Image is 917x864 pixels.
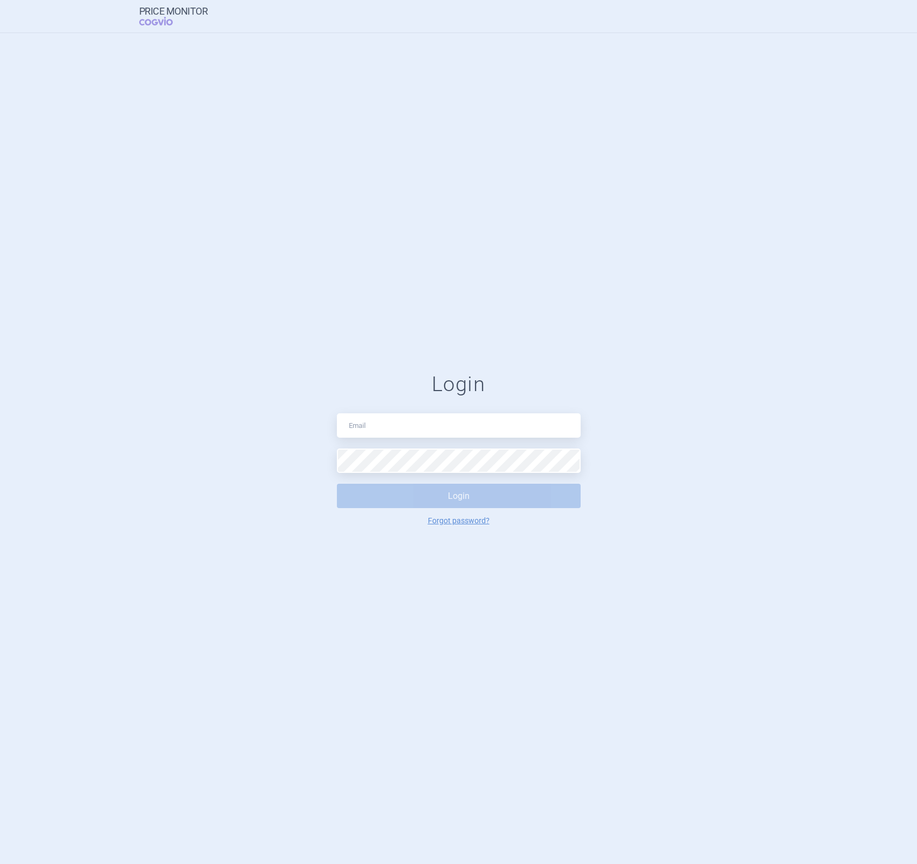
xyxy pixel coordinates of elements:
a: Price MonitorCOGVIO [139,6,208,27]
button: Login [337,484,581,508]
strong: Price Monitor [139,6,208,17]
span: COGVIO [139,17,188,25]
h1: Login [337,372,581,397]
input: Email [337,413,581,438]
a: Forgot password? [428,517,490,524]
